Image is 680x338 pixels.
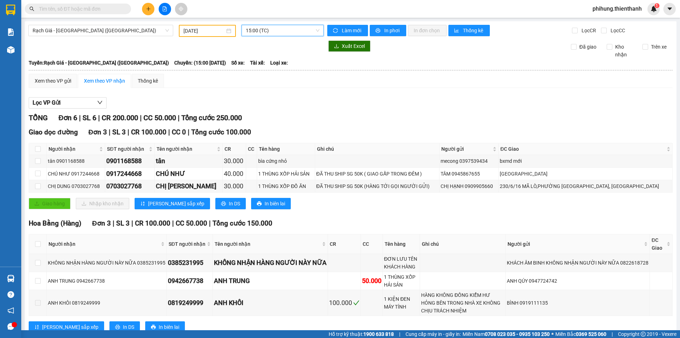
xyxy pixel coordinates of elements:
span: Rạch Giá - Sài Gòn (Hàng Hoá) [33,25,169,36]
div: 1 THÙNG XỐP ĐỒ ĂN [258,182,313,190]
span: | [178,113,180,122]
span: CC 0 [172,128,186,136]
span: In DS [229,200,240,207]
span: SL 3 [112,128,126,136]
b: Tuyến: Rạch Giá - [GEOGRAPHIC_DATA] ([GEOGRAPHIC_DATA]) [29,60,169,66]
span: CR 100.000 [135,219,170,227]
div: tân 0901168588 [48,157,104,165]
div: 0385231995 [168,258,211,268]
div: 0819249999 [168,298,211,308]
div: bìa cứng nhỏ [258,157,313,165]
span: Số xe: [231,59,245,67]
div: ĐÃ THU SHIP SG 50K ( GIAO GẤP TRONG ĐÊM ) [316,170,438,178]
div: 1 THÙNG XỐP HẢI SẢN [258,170,313,178]
span: Hoa Bằng (Hàng) [29,219,81,227]
button: syncLàm mới [327,25,368,36]
td: 0901168588 [105,155,155,167]
span: [PERSON_NAME] sắp xếp [42,323,98,331]
span: | [209,219,211,227]
span: printer [221,201,226,207]
div: CHÚ NHƯ 0917244668 [48,170,104,178]
th: CR [328,234,361,254]
button: printerIn DS [215,198,246,209]
span: | [140,113,142,122]
span: 15:00 (TC) [246,25,319,36]
span: phihung.thienthanh [587,4,647,13]
sup: 1 [654,3,659,8]
span: Lọc VP Gửi [33,98,61,107]
span: | [131,219,133,227]
button: plus [142,3,154,15]
button: uploadGiao hàng [29,198,70,209]
span: Tài xế: [250,59,265,67]
span: notification [7,307,14,314]
div: 0703027768 [106,181,153,191]
span: CR 200.000 [102,113,138,122]
span: Hỗ trợ kỹ thuật: [329,330,394,338]
span: ĐC Giao [500,145,665,153]
span: Đơn 3 [92,219,111,227]
div: TÂM 0945867655 [441,170,497,178]
input: Tìm tên, số ĐT hoặc mã đơn [39,5,123,13]
span: 1 [656,3,658,8]
td: CHÚ NHƯ [155,168,222,180]
span: Người nhận [49,240,159,248]
div: ANH TRUNG [214,276,327,286]
span: In biên lai [265,200,285,207]
button: downloadXuất Excel [328,40,370,52]
span: aim [178,6,183,11]
div: KHÔNG NHẬN HÀNG NGƯỜI NÀY NỮA 0385231995 [48,259,165,267]
div: Xem theo VP nhận [84,77,125,85]
span: printer [257,201,262,207]
button: In đơn chọn [408,25,447,36]
div: ĐƠN LƯU TÊN KHÁCH HÀNG [384,255,419,271]
th: CC [246,143,257,155]
td: KHÔNG NHẬN HÀNG NGƯỜI NÀY NỮA [213,254,328,272]
span: SL 3 [116,219,130,227]
div: 0917244668 [106,169,153,179]
span: In biên lai [159,323,179,331]
span: Người gửi [441,145,491,153]
div: 50.000 [362,276,381,286]
button: file-add [159,3,171,15]
img: solution-icon [7,28,15,36]
span: | [109,128,110,136]
span: | [127,128,129,136]
div: HÀNG KHÔNG ĐỒNG KIỂM HƯ HỎNG BÊN TRONG NHÀ XE KHÔNG CHỊU TRÁCH NHIỆM [421,291,504,315]
span: CC 50.000 [143,113,176,122]
div: ĐÃ THU SHIP SG 50K (HÀNG TỚI GỌI NGƯỜI GỬI) [316,182,438,190]
div: BÌNH 0919111135 [507,299,648,307]
td: ANH KHÔI [213,290,328,316]
span: Làm mới [342,27,362,34]
td: 0819249999 [167,290,213,316]
div: [GEOGRAPHIC_DATA] [500,170,671,178]
button: sort-ascending[PERSON_NAME] sắp xếp [135,198,210,209]
img: warehouse-icon [7,46,15,54]
span: Người gửi [508,240,642,248]
div: 100.000 [329,298,359,308]
div: 230/6/16 MÃ LÒ,PHƯỜNG [GEOGRAPHIC_DATA], [GEOGRAPHIC_DATA] [500,182,671,190]
th: Tên hàng [383,234,420,254]
div: 30.000 [224,181,245,191]
span: Cung cấp máy in - giấy in: [406,330,461,338]
div: CHỊ HẠNH 0909905660 [441,182,497,190]
div: CHÚ NHƯ [156,169,221,179]
th: Tên hàng [257,143,315,155]
span: question-circle [7,291,14,298]
td: 0917244668 [105,168,155,180]
div: ANH KHÔI [214,298,327,308]
button: caret-down [663,3,676,15]
div: CHỊ DUNG 0703027768 [48,182,104,190]
span: check [353,300,359,306]
td: 0385231995 [167,254,213,272]
span: sort-ascending [140,201,145,207]
span: SL 6 [83,113,96,122]
div: Xem theo VP gửi [35,77,71,85]
span: | [113,219,114,227]
button: printerIn phơi [370,25,406,36]
span: | [172,219,174,227]
div: tân [156,156,221,166]
span: Tổng cước 250.000 [181,113,242,122]
th: Ghi chú [420,234,506,254]
span: Miền Nam [463,330,550,338]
